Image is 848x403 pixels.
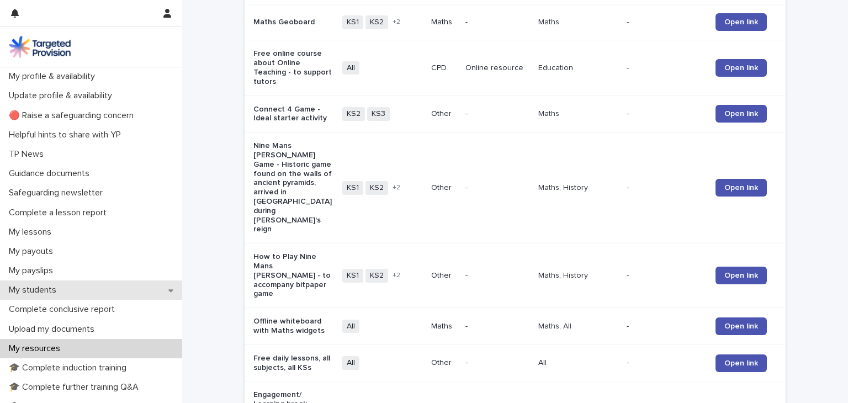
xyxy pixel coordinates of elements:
[627,109,706,119] p: -
[538,109,617,119] p: Maths
[538,63,617,73] p: Education
[9,36,71,58] img: M5nRWzHhSzIhMunXDL62
[253,105,332,124] p: Connect 4 Game - Ideal starter activity
[715,267,767,284] a: Open link
[715,59,767,77] a: Open link
[538,322,617,331] p: Maths, All
[724,64,758,72] span: Open link
[4,71,104,82] p: My profile & availability
[724,110,758,118] span: Open link
[4,149,52,160] p: TP News
[465,183,529,193] p: -
[367,107,390,121] span: KS3
[465,322,529,331] p: -
[715,354,767,372] a: Open link
[431,109,457,119] p: Other
[393,19,400,25] span: + 2
[431,63,457,73] p: CPD
[538,358,617,368] p: All
[4,168,98,179] p: Guidance documents
[245,96,786,132] tr: Connect 4 Game - Ideal starter activityKS2KS3Other-Maths-Open link
[245,243,786,308] tr: How to Play Nine Mans [PERSON_NAME] - to accompany bitpaper gameKS1KS2+2Other-Maths, History-Open...
[465,18,529,27] p: -
[342,320,359,333] span: All
[4,382,147,393] p: 🎓 Complete further training Q&A
[253,252,332,299] p: How to Play Nine Mans [PERSON_NAME] - to accompany bitpaper game
[365,15,388,29] span: KS2
[253,317,332,336] p: Offline whiteboard with Maths widgets
[4,285,65,295] p: My students
[4,324,103,335] p: Upload my documents
[627,63,706,73] p: -
[465,109,529,119] p: -
[253,354,332,373] p: Free daily lessons, all subjects, all KSs
[4,130,130,140] p: Helpful hints to share with YP
[724,359,758,367] span: Open link
[538,18,617,27] p: Maths
[365,181,388,195] span: KS2
[724,18,758,26] span: Open link
[715,179,767,197] a: Open link
[715,105,767,123] a: Open link
[431,18,457,27] p: Maths
[4,246,62,257] p: My payouts
[465,271,529,280] p: -
[393,272,400,279] span: + 2
[4,363,135,373] p: 🎓 Complete induction training
[4,304,124,315] p: Complete conclusive report
[342,269,363,283] span: KS1
[627,322,706,331] p: -
[342,181,363,195] span: KS1
[465,63,529,73] p: Online resource
[627,183,706,193] p: -
[253,141,332,234] p: Nine Mans [PERSON_NAME] Game - Historic game found on the walls of ancient pyramids, arrived in [...
[431,322,457,331] p: Maths
[4,188,112,198] p: Safeguarding newsletter
[715,13,767,31] a: Open link
[627,18,706,27] p: -
[245,308,786,345] tr: Offline whiteboard with Maths widgetsAllMaths-Maths, All-Open link
[431,271,457,280] p: Other
[342,61,359,75] span: All
[724,272,758,279] span: Open link
[627,271,706,280] p: -
[393,184,400,191] span: + 2
[724,322,758,330] span: Open link
[538,271,617,280] p: Maths, History
[253,18,332,27] p: Maths Geoboard
[627,358,706,368] p: -
[342,107,365,121] span: KS2
[365,269,388,283] span: KS2
[465,358,529,368] p: -
[245,132,786,243] tr: Nine Mans [PERSON_NAME] Game - Historic game found on the walls of ancient pyramids, arrived in [...
[245,4,786,40] tr: Maths GeoboardKS1KS2+2Maths-Maths-Open link
[245,344,786,381] tr: Free daily lessons, all subjects, all KSsAllOther-All-Open link
[253,49,332,86] p: Free online course about Online Teaching - to support tutors
[538,183,617,193] p: Maths, History
[4,110,142,121] p: 🔴 Raise a safeguarding concern
[431,183,457,193] p: Other
[724,184,758,192] span: Open link
[4,208,115,218] p: Complete a lesson report
[4,343,69,354] p: My resources
[4,91,121,101] p: Update profile & availability
[342,356,359,370] span: All
[245,40,786,96] tr: Free online course about Online Teaching - to support tutorsAllCPDOnline resourceEducation-Open link
[715,317,767,335] a: Open link
[4,266,62,276] p: My payslips
[431,358,457,368] p: Other
[4,227,60,237] p: My lessons
[342,15,363,29] span: KS1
